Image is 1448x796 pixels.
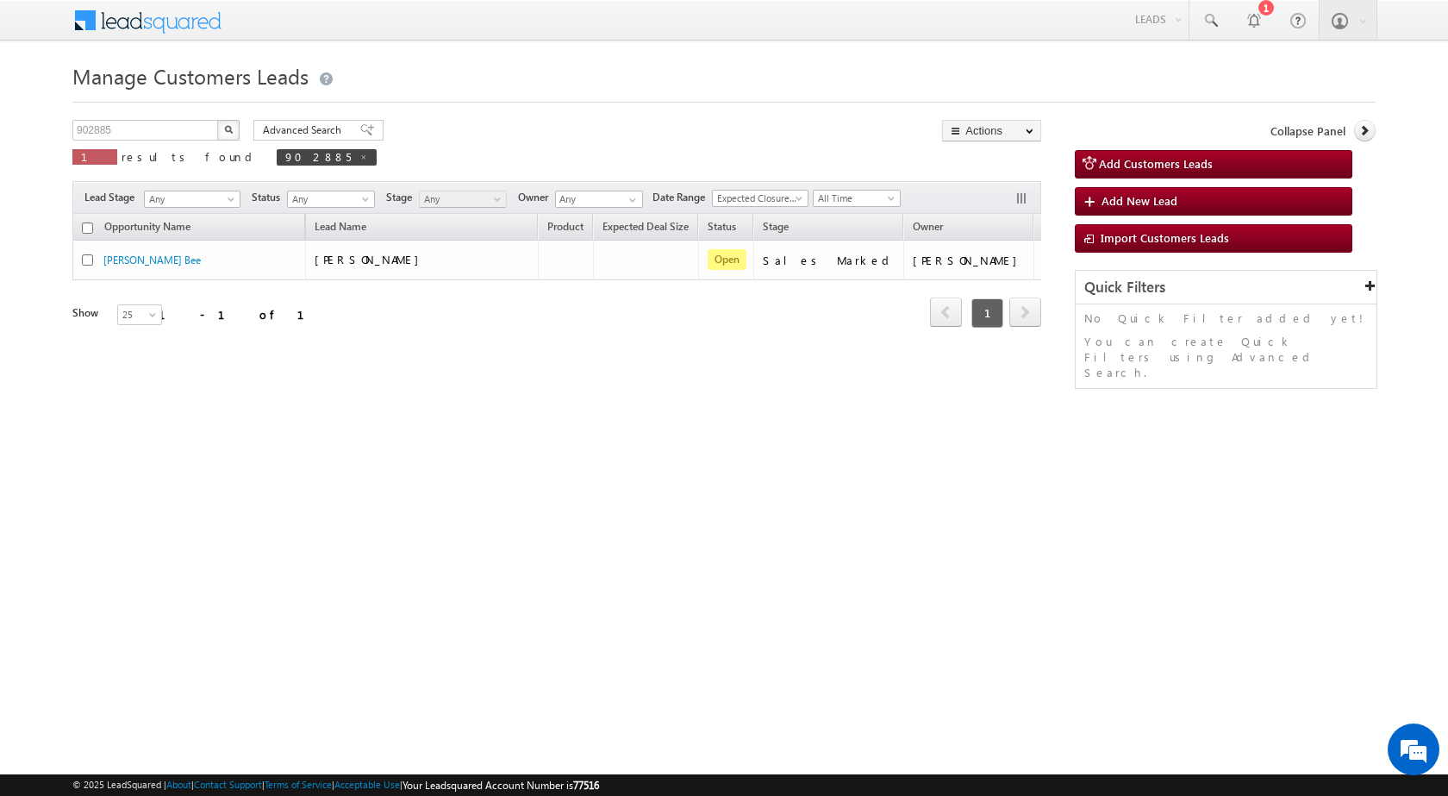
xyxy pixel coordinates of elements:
[754,217,797,240] a: Stage
[555,191,643,208] input: Type to Search
[763,253,896,268] div: Sales Marked
[708,249,746,270] span: Open
[252,190,287,205] span: Status
[306,217,375,240] span: Lead Name
[419,191,507,208] a: Any
[699,217,745,240] a: Status
[1076,271,1376,304] div: Quick Filters
[602,220,689,233] span: Expected Deal Size
[1101,230,1229,245] span: Import Customers Leads
[942,120,1041,141] button: Actions
[1009,298,1041,327] span: next
[814,191,896,206] span: All Time
[403,779,599,792] span: Your Leadsquared Account Number is
[285,149,351,164] span: 902885
[713,191,802,206] span: Expected Closure Date
[265,779,332,790] a: Terms of Service
[547,220,584,233] span: Product
[930,299,962,327] a: prev
[194,779,262,790] a: Contact Support
[263,122,346,138] span: Advanced Search
[82,223,93,234] input: Check all records
[159,304,325,324] div: 1 - 1 of 1
[224,125,233,134] img: Search
[122,149,259,164] span: results found
[288,191,370,207] span: Any
[1270,123,1345,139] span: Collapse Panel
[518,190,555,205] span: Owner
[763,220,789,233] span: Stage
[1084,334,1368,380] p: You can create Quick Filters using Advanced Search.
[72,305,103,321] div: Show
[84,190,141,205] span: Lead Stage
[103,254,201,266] a: [PERSON_NAME] Bee
[315,252,428,266] span: [PERSON_NAME]
[930,298,962,327] span: prev
[96,217,199,240] a: Opportunity Name
[334,779,400,790] a: Acceptable Use
[144,191,240,208] a: Any
[913,220,943,233] span: Owner
[81,149,109,164] span: 1
[386,190,419,205] span: Stage
[913,253,1026,268] div: [PERSON_NAME]
[104,220,190,233] span: Opportunity Name
[712,190,808,207] a: Expected Closure Date
[72,62,309,90] span: Manage Customers Leads
[118,307,164,323] span: 25
[652,190,712,205] span: Date Range
[145,191,234,207] span: Any
[594,217,697,240] a: Expected Deal Size
[1009,299,1041,327] a: next
[72,777,599,793] span: © 2025 LeadSquared | | | | |
[420,191,502,207] span: Any
[813,190,901,207] a: All Time
[1099,156,1213,171] span: Add Customers Leads
[1034,216,1086,239] span: Actions
[1084,310,1368,326] p: No Quick Filter added yet!
[620,191,641,209] a: Show All Items
[1102,193,1177,208] span: Add New Lead
[971,298,1003,328] span: 1
[287,191,375,208] a: Any
[117,304,162,325] a: 25
[573,779,599,792] span: 77516
[166,779,191,790] a: About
